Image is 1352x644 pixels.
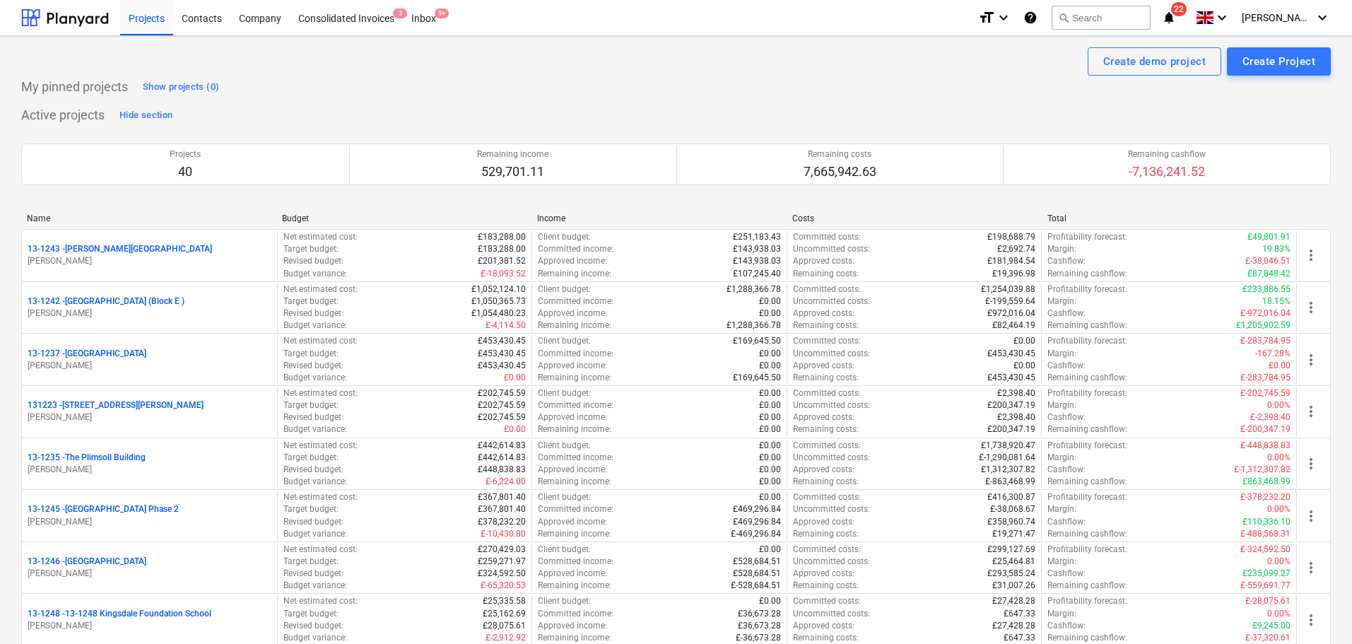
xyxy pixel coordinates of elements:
[504,423,526,435] p: £0.00
[759,360,781,372] p: £0.00
[1303,247,1319,264] span: more_vert
[283,528,347,540] p: Budget variance :
[283,308,343,320] p: Revised budget :
[481,580,526,592] p: £-65,320.53
[793,464,854,476] p: Approved costs :
[985,295,1035,308] p: £-199,559.64
[478,452,526,464] p: £442,614.83
[1047,411,1086,423] p: Cashflow :
[997,411,1035,423] p: £2,398.40
[1240,308,1291,320] p: £-972,016.04
[435,8,449,18] span: 9+
[538,320,611,332] p: Remaining income :
[28,452,271,476] div: 13-1235 -The Plimsoll Building[PERSON_NAME]
[992,320,1035,332] p: £82,464.19
[21,78,128,95] p: My pinned projects
[1303,403,1319,420] span: more_vert
[1052,6,1151,30] button: Search
[1281,576,1352,644] div: Chat Widget
[979,452,1035,464] p: £-1,290,081.64
[978,9,995,26] i: format_size
[283,231,358,243] p: Net estimated cost :
[1047,320,1127,332] p: Remaining cashflow :
[1245,255,1291,267] p: £-38,046.51
[538,335,591,347] p: Client budget :
[793,348,870,360] p: Uncommitted costs :
[997,387,1035,399] p: £2,398.40
[283,516,343,528] p: Revised budget :
[1171,2,1187,16] span: 22
[477,163,548,180] p: 529,701.11
[483,595,526,607] p: £25,335.58
[793,516,854,528] p: Approved costs :
[283,411,343,423] p: Revised budget :
[985,476,1035,488] p: £-863,468.99
[1250,411,1291,423] p: £-2,398.40
[282,213,526,223] div: Budget
[1047,255,1086,267] p: Cashflow :
[793,372,859,384] p: Remaining costs :
[1047,348,1076,360] p: Margin :
[28,399,271,423] div: 131223 -[STREET_ADDRESS][PERSON_NAME][PERSON_NAME]
[1240,580,1291,592] p: £-559,691.77
[538,452,613,464] p: Committed income :
[481,528,526,540] p: £-10,430.80
[478,464,526,476] p: £448,838.83
[987,231,1035,243] p: £198,688.79
[987,516,1035,528] p: £358,960.74
[538,411,607,423] p: Approved income :
[538,516,607,528] p: Approved income :
[1242,568,1291,580] p: £235,099.27
[478,516,526,528] p: £378,232.20
[733,231,781,243] p: £251,183.43
[793,476,859,488] p: Remaining costs :
[28,295,184,308] p: 13-1242 - [GEOGRAPHIC_DATA] (Block E )
[139,76,223,98] button: Show projects (0)
[471,283,526,295] p: £1,052,124.10
[478,399,526,411] p: £202,745.59
[987,544,1035,556] p: £299,127.69
[538,295,613,308] p: Committed income :
[28,464,271,476] p: [PERSON_NAME]
[477,148,548,160] p: Remaining income
[28,348,146,360] p: 13-1237 - [GEOGRAPHIC_DATA]
[283,295,339,308] p: Target budget :
[478,335,526,347] p: £453,430.45
[538,580,611,592] p: Remaining income :
[283,556,339,568] p: Target budget :
[1047,399,1076,411] p: Margin :
[478,544,526,556] p: £270,429.03
[538,423,611,435] p: Remaining income :
[28,556,146,568] p: 13-1246 - [GEOGRAPHIC_DATA]
[1227,47,1331,76] button: Create Project
[283,464,343,476] p: Revised budget :
[1047,440,1127,452] p: Profitability forecast :
[119,107,172,124] div: Hide section
[731,580,781,592] p: £-528,684.51
[981,283,1035,295] p: £1,254,039.88
[478,491,526,503] p: £367,801.40
[792,213,1036,223] div: Costs
[1240,335,1291,347] p: £-283,784.95
[1047,283,1127,295] p: Profitability forecast :
[481,268,526,280] p: £-18,093.52
[981,464,1035,476] p: £1,312,307.82
[793,580,859,592] p: Remaining costs :
[538,464,607,476] p: Approved income :
[793,320,859,332] p: Remaining costs :
[283,568,343,580] p: Revised budget :
[793,231,861,243] p: Committed costs :
[283,440,358,452] p: Net estimated cost :
[28,348,271,372] div: 13-1237 -[GEOGRAPHIC_DATA][PERSON_NAME]
[1047,528,1127,540] p: Remaining cashflow :
[793,528,859,540] p: Remaining costs :
[283,268,347,280] p: Budget variance :
[1240,544,1291,556] p: £-324,592.50
[538,243,613,255] p: Committed income :
[283,452,339,464] p: Target budget :
[538,308,607,320] p: Approved income :
[759,308,781,320] p: £0.00
[28,411,271,423] p: [PERSON_NAME]
[793,268,859,280] p: Remaining costs :
[283,283,358,295] p: Net estimated cost :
